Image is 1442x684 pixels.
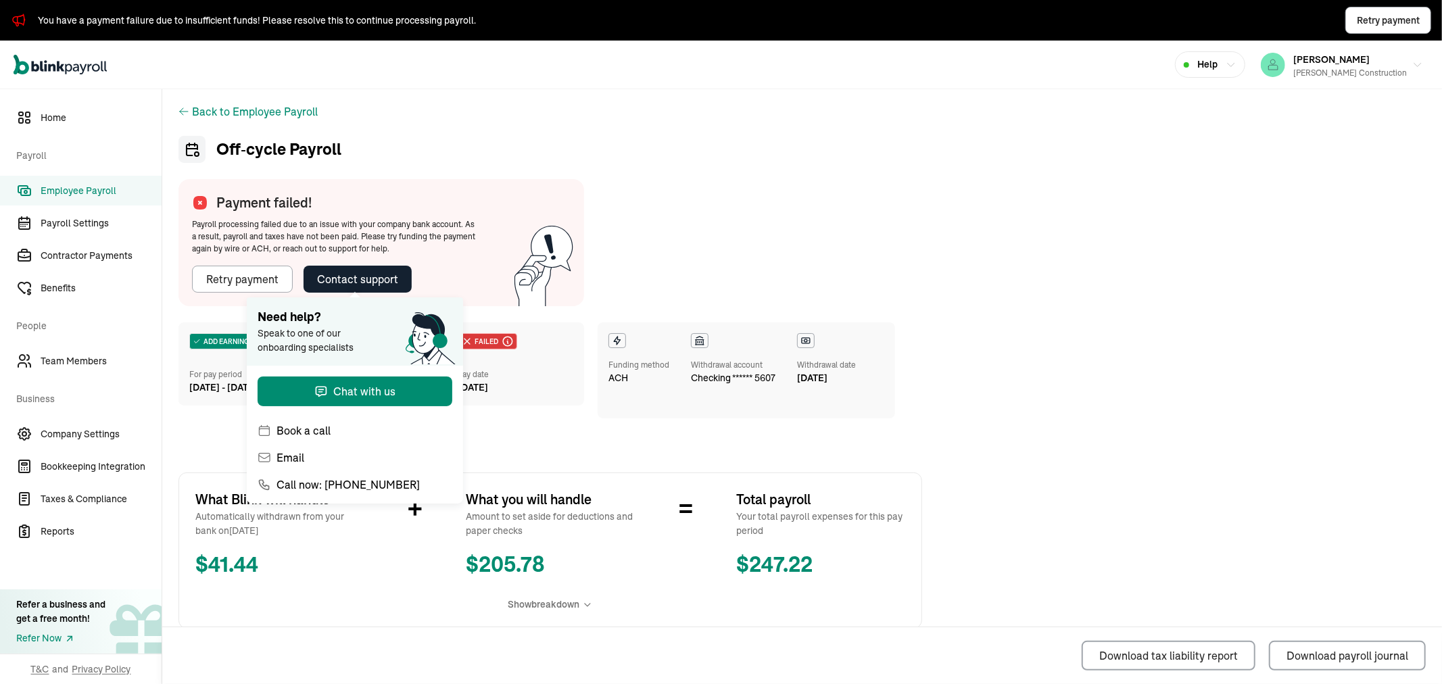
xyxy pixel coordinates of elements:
span: Help [1197,57,1218,72]
span: Need help? [258,308,452,326]
button: Book a call [258,417,452,444]
div: Chat with us [314,383,395,399]
button: Email [258,444,452,471]
span: [PERSON_NAME] [1293,53,1370,66]
div: You have a payment failure due to insufficient funds! Please resolve this to continue processing ... [38,14,477,28]
button: Chat with us [258,376,452,406]
button: Call now: [PHONE_NUMBER] [258,471,452,498]
div: Download tax liability report [1099,648,1238,664]
div: [PERSON_NAME] Construction [1293,67,1407,79]
iframe: Chat Widget [1218,538,1442,684]
span: Speak to one of our onboarding specialists [258,327,354,353]
span: Retry payment [1357,14,1420,28]
nav: Global [14,45,107,84]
